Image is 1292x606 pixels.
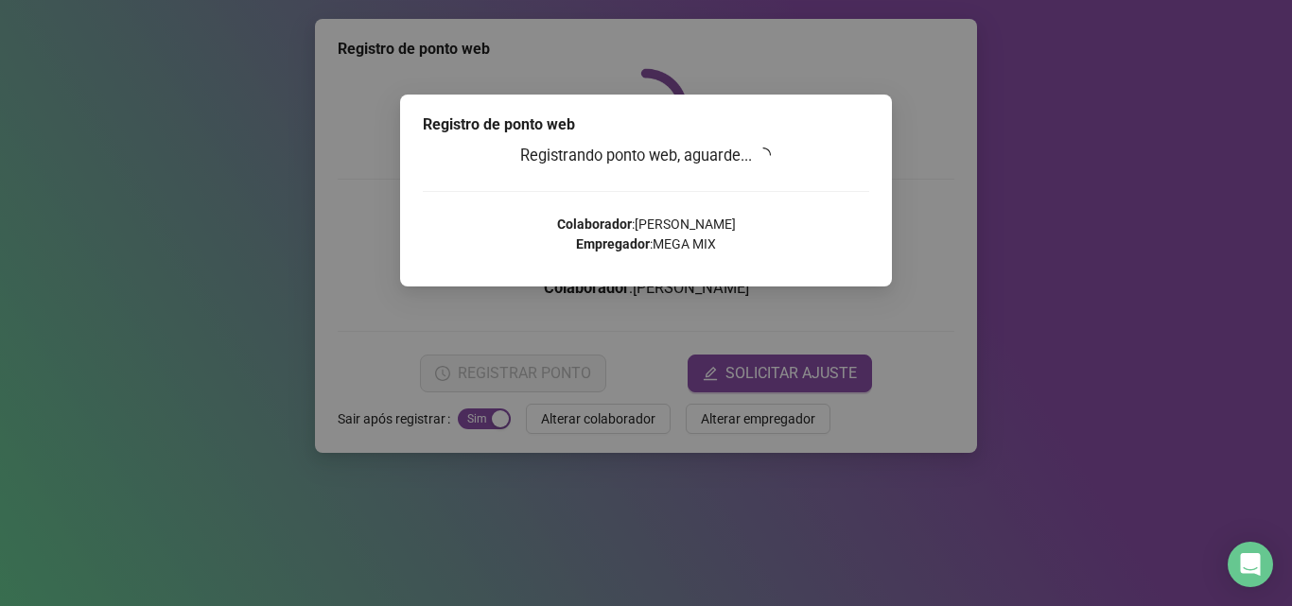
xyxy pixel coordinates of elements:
strong: Empregador [576,236,650,251]
p: : [PERSON_NAME] : MEGA MIX [423,215,869,254]
div: Registro de ponto web [423,113,869,136]
div: Open Intercom Messenger [1228,542,1273,587]
strong: Colaborador [557,216,632,232]
h3: Registrando ponto web, aguarde... [423,144,869,168]
span: loading [756,147,771,163]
